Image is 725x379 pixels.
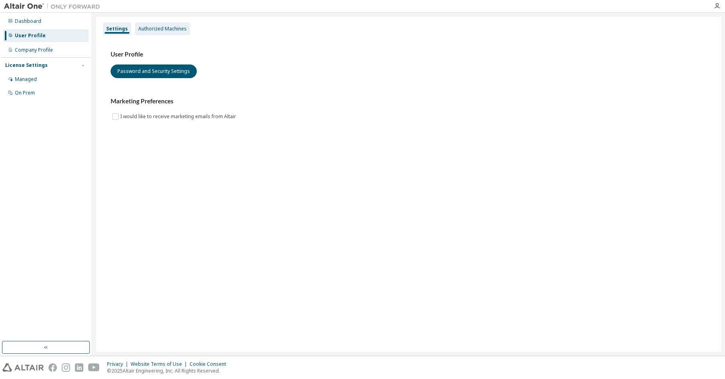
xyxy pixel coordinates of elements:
div: License Settings [5,62,48,69]
img: youtube.svg [88,363,100,372]
label: I would like to receive marketing emails from Altair [120,112,238,121]
h3: User Profile [111,50,707,58]
h3: Marketing Preferences [111,97,707,105]
div: Cookie Consent [190,361,231,367]
div: Authorized Machines [138,26,187,32]
button: Password and Security Settings [111,65,197,78]
div: On Prem [15,90,35,96]
img: Altair One [4,2,104,10]
p: © 2025 Altair Engineering, Inc. All Rights Reserved. [107,367,231,374]
div: Privacy [107,361,131,367]
img: instagram.svg [62,363,70,372]
div: Dashboard [15,18,41,24]
div: Company Profile [15,47,53,53]
div: Website Terms of Use [131,361,190,367]
div: Settings [106,26,128,32]
div: Managed [15,76,37,83]
img: linkedin.svg [75,363,83,372]
div: User Profile [15,32,46,39]
img: altair_logo.svg [2,363,44,372]
img: facebook.svg [48,363,57,372]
